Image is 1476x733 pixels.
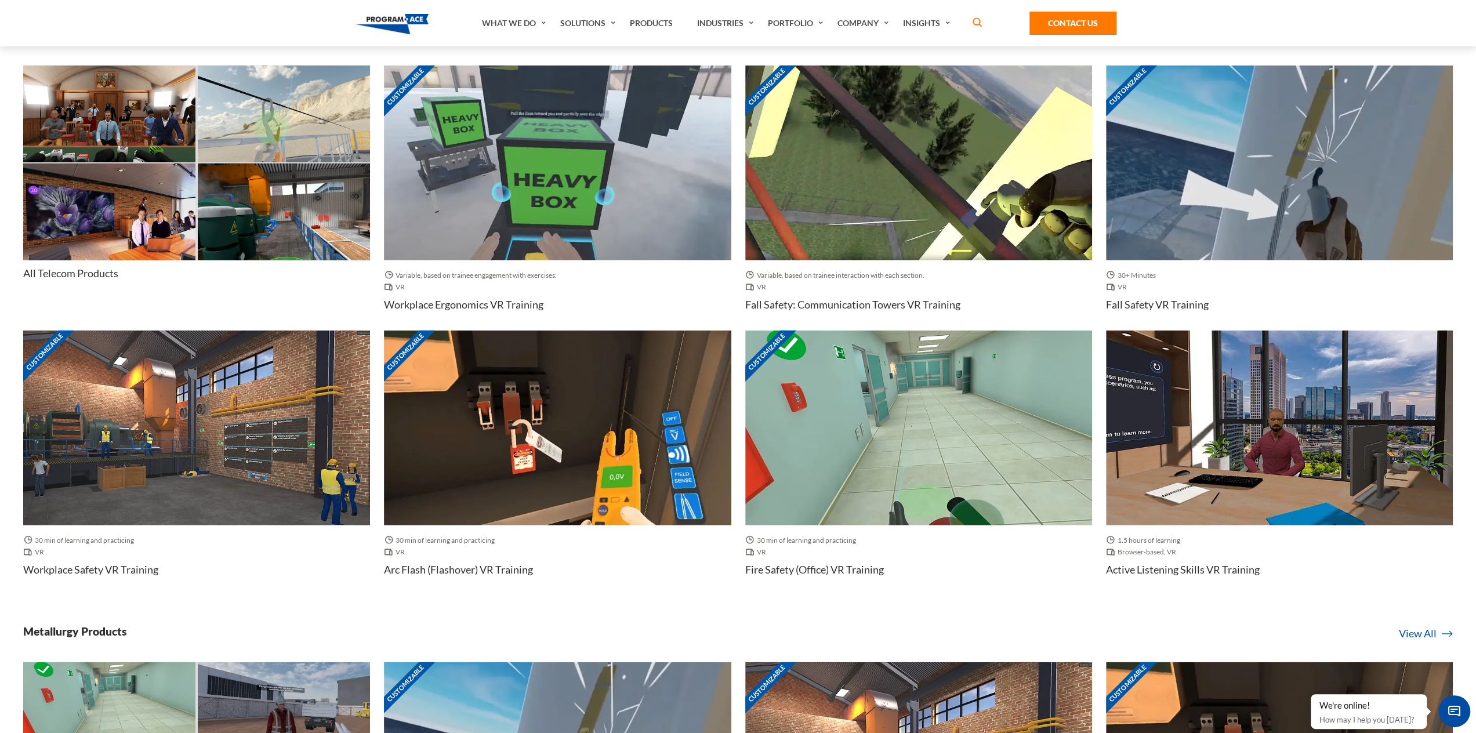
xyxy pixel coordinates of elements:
[1029,12,1116,35] a: Contact Us
[1106,331,1453,526] img: Thumbnail - Active listening skills VR Training
[23,331,370,596] a: Customizable Thumbnail - Workplace Safety VR Training 30 min of learning and practicing VR Workpl...
[384,66,731,331] a: Customizable Thumbnail - Workplace Ergonomics VR Training Variable, based on trainee engagement w...
[376,654,435,713] span: Customizable
[384,546,409,558] span: VR
[1319,700,1418,712] div: We're online!
[1106,563,1260,577] h4: Active listening skills VR Training
[376,322,435,382] span: Customizable
[23,546,49,558] span: VR
[1106,546,1181,558] span: Browser-based, VR
[384,331,731,596] a: Customizable Thumbnail - Arc Flash (Flashover) VR Training 30 min of learning and practicing VR A...
[745,297,960,312] h4: Fall Safety: Communication Towers VR Training
[23,66,195,162] img: Thumbnail - Media training VR Training
[15,322,74,382] span: Customizable
[1098,654,1157,713] span: Customizable
[356,14,429,34] img: Program-Ace
[384,270,561,281] span: Variable, based on trainee engagement with exercises.
[384,297,543,312] h4: Workplace Ergonomics VR Training
[1106,66,1453,261] img: Thumbnail - Fall Safety VR Training
[23,624,126,638] h3: Metallurgy Products
[1399,626,1453,641] a: View All
[198,66,370,162] img: Thumbnail - Work at Height VR Training
[745,331,1092,596] a: Customizable Thumbnail - Fire Safety (Office) VR Training 30 min of learning and practicing VR Fi...
[745,66,1092,261] img: Thumbnail - Fall Safety: Communication Towers VR Training
[1098,57,1157,117] span: Customizable
[745,535,861,546] span: 30 min of learning and practicing
[745,270,929,281] span: Variable, based on trainee interaction with each section.
[737,654,796,713] span: Customizable
[23,563,158,577] h4: Workplace Safety VR Training
[384,563,533,577] h4: Arc Flash (Flashover) VR Training
[745,66,1092,331] a: Customizable Thumbnail - Fall Safety: Communication Towers VR Training Variable, based on trainee...
[1106,281,1132,293] span: VR
[1438,695,1470,727] span: Chat Widget
[1106,535,1185,546] span: 1.5 hours of learning
[1319,713,1418,727] p: How may I help you [DATE]?
[384,281,409,293] span: VR
[384,331,731,526] img: Thumbnail - Arc Flash (Flashover) VR Training
[745,331,1092,526] img: Thumbnail - Fire Safety (Office) VR Training
[745,281,771,293] span: VR
[737,322,796,382] span: Customizable
[384,66,731,261] img: Thumbnail - Workplace Ergonomics VR Training
[23,331,370,526] img: Thumbnail - Workplace Safety VR Training
[745,563,884,577] h4: Fire Safety (Office) VR Training
[1106,270,1161,281] span: 30+ Minutes
[384,535,499,546] span: 30 min of learning and practicing
[376,57,435,117] span: Customizable
[1106,66,1453,331] a: Customizable Thumbnail - Fall Safety VR Training 30+ Minutes VR Fall Safety VR Training
[23,164,195,260] img: Thumbnail - Impromptu speaking VR Training
[23,535,139,546] span: 30 min of learning and practicing
[737,57,796,117] span: Customizable
[745,546,771,558] span: VR
[1106,331,1453,596] a: Thumbnail - Active listening skills VR Training 1.5 hours of learning Browser-based, VR Active li...
[198,164,370,260] img: Thumbnail - Fire Safety (Hangar) VR Training
[23,66,370,303] a: Thumbnail - Media training VR Training Thumbnail - Work at Height VR Training Thumbnail - Impromp...
[1106,297,1209,312] h4: Fall Safety VR Training
[23,266,118,281] h4: All Telecom Products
